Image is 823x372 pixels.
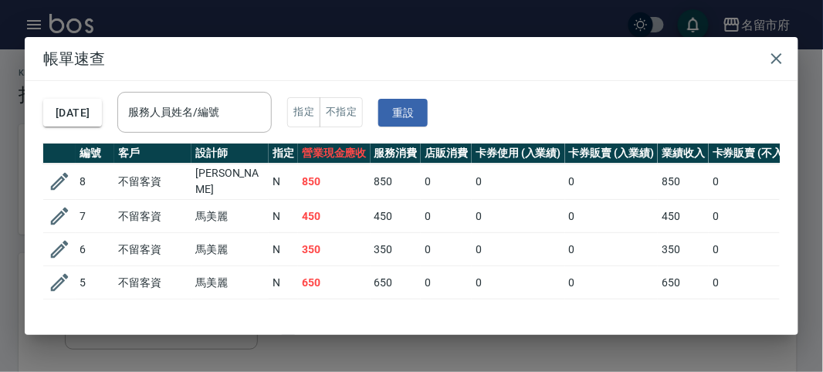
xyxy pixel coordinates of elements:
th: 卡券販賣 (不入業績) [709,144,812,164]
td: 0 [565,299,659,333]
td: 0 [421,266,472,299]
td: N [269,200,298,233]
th: 業績收入 [658,144,709,164]
td: 300 [371,299,422,333]
button: [DATE] [43,99,102,127]
td: 馬美麗 [191,233,269,266]
th: 客戶 [114,144,191,164]
td: 0 [709,164,812,200]
td: 0 [472,233,565,266]
td: 馬美麗 [191,266,269,299]
td: 不留客資 [114,164,191,200]
td: 不留客資 [114,299,191,333]
td: 0 [709,266,812,299]
th: 服務消費 [371,144,422,164]
td: N [269,266,298,299]
td: N [269,299,298,333]
td: 不留客資 [114,200,191,233]
td: 0 [421,233,472,266]
td: 350 [371,233,422,266]
td: 0 [709,200,812,233]
td: 350 [658,233,709,266]
td: 不留客資 [114,266,191,299]
th: 卡券使用 (入業績) [472,144,565,164]
td: 5 [76,266,114,299]
td: 0 [421,299,472,333]
td: 0 [709,233,812,266]
th: 指定 [269,144,298,164]
td: 0 [565,233,659,266]
td: 350 [298,233,371,266]
td: 0 [472,164,565,200]
button: 不指定 [320,97,363,127]
th: 店販消費 [421,144,472,164]
td: 850 [298,164,371,200]
td: [PERSON_NAME] [191,164,269,200]
td: 450 [658,200,709,233]
td: 300 [658,299,709,333]
td: 8 [76,164,114,200]
td: 0 [421,164,472,200]
td: 7 [76,200,114,233]
td: 4 [76,299,114,333]
td: 不留客資 [114,233,191,266]
th: 編號 [76,144,114,164]
th: 設計師 [191,144,269,164]
td: 300 [298,299,371,333]
td: 450 [298,200,371,233]
td: 0 [565,164,659,200]
td: 0 [472,266,565,299]
td: 0 [565,266,659,299]
th: 營業現金應收 [298,144,371,164]
td: 0 [421,200,472,233]
td: 0 [472,200,565,233]
td: 0 [565,200,659,233]
td: 650 [371,266,422,299]
td: 850 [371,164,422,200]
td: 馬美麗 [191,200,269,233]
td: N [269,164,298,200]
td: 650 [298,266,371,299]
button: 指定 [287,97,320,127]
th: 卡券販賣 (入業績) [565,144,659,164]
h2: 帳單速查 [25,37,798,80]
td: 0 [472,299,565,333]
button: 重設 [378,99,428,127]
td: 張芯嘒 [191,299,269,333]
td: 450 [371,200,422,233]
td: 650 [658,266,709,299]
td: 850 [658,164,709,200]
td: 6 [76,233,114,266]
td: N [269,233,298,266]
td: 0 [709,299,812,333]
